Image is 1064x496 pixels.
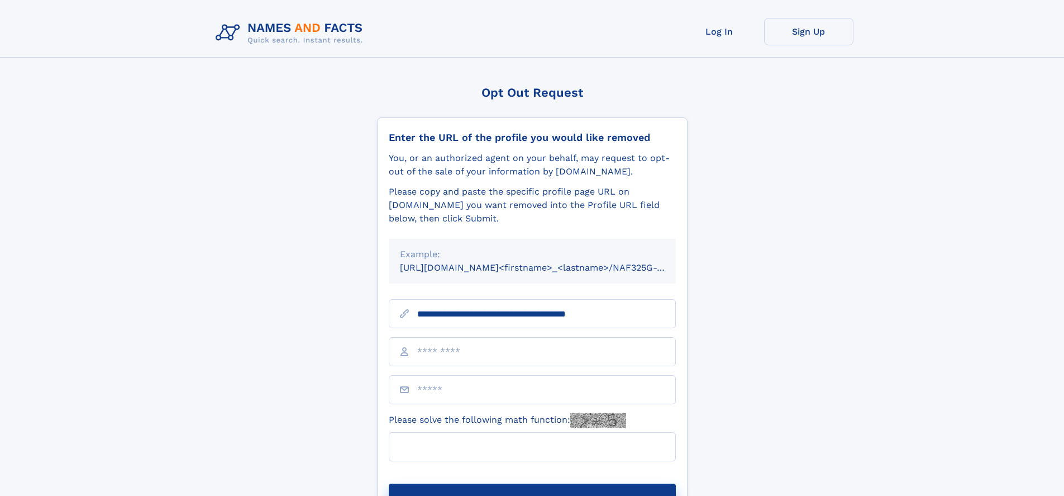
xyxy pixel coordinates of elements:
div: Enter the URL of the profile you would like removed [389,131,676,144]
div: Example: [400,248,665,261]
img: Logo Names and Facts [211,18,372,48]
a: Log In [675,18,764,45]
div: You, or an authorized agent on your behalf, may request to opt-out of the sale of your informatio... [389,152,676,178]
small: [URL][DOMAIN_NAME]<firstname>_<lastname>/NAF325G-xxxxxxxx [400,262,697,273]
label: Please solve the following math function: [389,413,626,428]
a: Sign Up [764,18,853,45]
div: Please copy and paste the specific profile page URL on [DOMAIN_NAME] you want removed into the Pr... [389,185,676,225]
div: Opt Out Request [377,86,688,100]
